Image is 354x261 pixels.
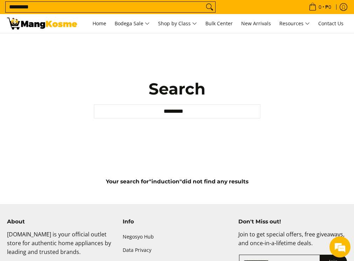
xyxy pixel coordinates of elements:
[149,178,182,185] strong: "induction"
[205,20,233,27] span: Bulk Center
[7,218,116,225] h4: About
[115,19,150,28] span: Bodega Sale
[238,14,274,33] a: New Arrivals
[123,230,231,243] a: Negosyo Hub
[202,14,236,33] a: Bulk Center
[238,218,347,225] h4: Don't Miss out!
[318,20,343,27] span: Contact Us
[7,18,77,30] img: Search: 0 results found for &quot;induction&quot; | Mang Kosme
[158,19,197,28] span: Shop by Class
[324,5,332,9] span: ₱0
[84,14,347,33] nav: Main Menu
[123,218,231,225] h4: Info
[315,14,347,33] a: Contact Us
[318,5,322,9] span: 0
[279,19,310,28] span: Resources
[307,3,333,11] span: •
[111,14,153,33] a: Bodega Sale
[123,243,231,257] a: Data Privacy
[89,14,110,33] a: Home
[4,178,350,185] h5: Your search for did not find any results
[241,20,271,27] span: New Arrivals
[204,2,215,12] button: Search
[238,230,347,255] p: Join to get special offers, free giveaways, and once-in-a-lifetime deals.
[94,79,260,99] h1: Search
[93,20,106,27] span: Home
[276,14,313,33] a: Resources
[155,14,200,33] a: Shop by Class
